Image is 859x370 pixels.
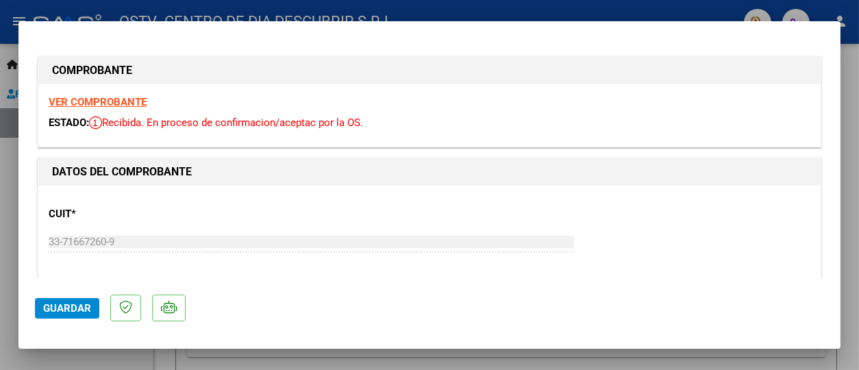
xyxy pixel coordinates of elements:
[49,96,147,108] a: VER COMPROBANTE
[35,298,99,319] button: Guardar
[49,277,153,289] span: ANALISIS PRESTADOR
[43,302,91,314] span: Guardar
[52,64,132,77] strong: COMPROBANTE
[52,165,192,178] strong: DATOS DEL COMPROBANTE
[89,116,363,129] span: Recibida. En proceso de confirmacion/aceptac por la OS.
[49,116,89,129] span: ESTADO:
[49,206,277,222] p: CUIT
